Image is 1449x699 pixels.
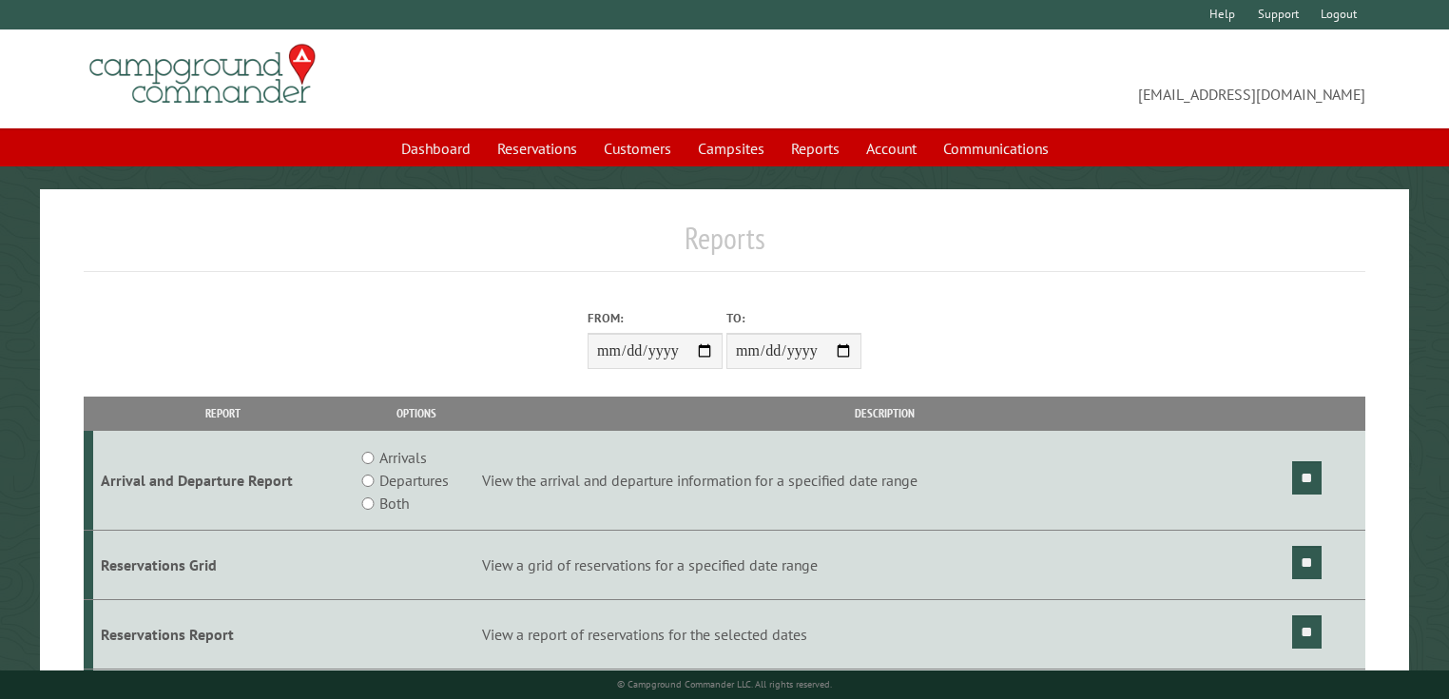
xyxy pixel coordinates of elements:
a: Reports [780,130,851,166]
th: Options [354,397,480,430]
td: Arrival and Departure Report [93,431,354,531]
a: Campsites [686,130,776,166]
td: Reservations Report [93,599,354,669]
span: [EMAIL_ADDRESS][DOMAIN_NAME] [724,52,1365,106]
a: Communications [932,130,1060,166]
a: Customers [592,130,683,166]
small: © Campground Commander LLC. All rights reserved. [617,678,832,690]
a: Dashboard [390,130,482,166]
label: Both [379,492,409,515]
a: Reservations [486,130,589,166]
th: Description [479,397,1289,430]
label: From: [588,309,723,327]
th: Report [93,397,354,430]
td: View a grid of reservations for a specified date range [479,531,1289,600]
h1: Reports [84,220,1366,272]
label: Departures [379,469,449,492]
td: Reservations Grid [93,531,354,600]
td: View a report of reservations for the selected dates [479,599,1289,669]
td: View the arrival and departure information for a specified date range [479,431,1289,531]
label: Arrivals [379,446,427,469]
label: To: [726,309,861,327]
img: Campground Commander [84,37,321,111]
a: Account [855,130,928,166]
